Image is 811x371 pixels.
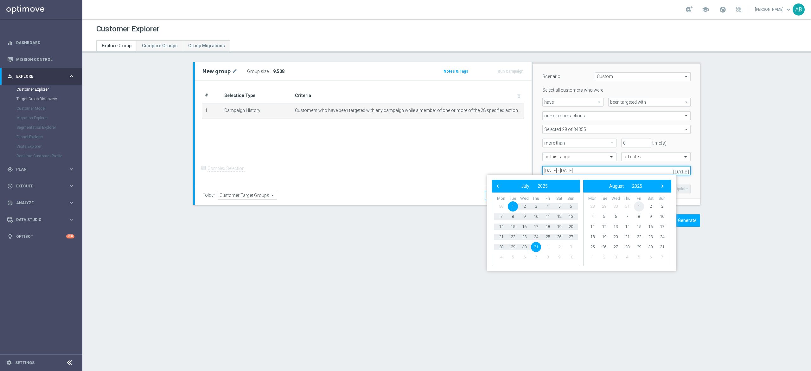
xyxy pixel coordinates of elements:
span: 31 [622,201,632,212]
span: 2025 [538,184,548,189]
a: Optibot [16,228,66,245]
lable: Scenario [542,74,560,79]
span: keyboard_arrow_down [785,6,792,13]
span: 17 [531,222,541,232]
i: [DATE] [673,168,690,173]
div: Mission Control [7,51,74,68]
span: 10 [657,212,667,222]
span: 29 [599,201,609,212]
span: 8 [543,252,553,262]
span: Explore Group [102,43,131,48]
th: weekday [530,196,542,201]
div: Segmentation Explorer [16,123,82,132]
th: weekday [553,196,565,201]
a: Dashboard [16,34,74,51]
span: 14 [496,222,506,232]
th: weekday [519,196,530,201]
span: 29 [508,242,518,252]
div: Migration Explorer [16,113,82,123]
button: Mission Control [7,57,75,62]
span: 18 [543,222,553,232]
i: keyboard_arrow_right [68,217,74,223]
td: 1 [202,103,222,119]
span: 10 [566,252,576,262]
button: July [517,182,533,190]
th: weekday [495,196,507,201]
bs-datepicker-navigation-view: ​ ​ ​ [494,182,575,190]
i: keyboard_arrow_right [68,73,74,79]
span: 3 [566,242,576,252]
span: 15 [508,222,518,232]
button: 2025 [533,182,552,190]
span: 8 [508,212,518,222]
button: equalizer Dashboard [7,40,75,45]
div: gps_fixed Plan keyboard_arrow_right [7,167,75,172]
span: 28 [496,242,506,252]
i: settings [6,360,12,366]
span: 2025 [632,184,642,189]
span: 18 [587,232,597,242]
span: 31 [657,242,667,252]
span: Compare Groups [142,43,178,48]
span: 14 [622,222,632,232]
th: weekday [598,196,610,201]
div: Customer Explorer [16,85,82,94]
span: 5 [508,252,518,262]
button: ‹ [494,182,502,190]
input: Select date range [542,166,691,175]
span: 16 [645,222,655,232]
a: [PERSON_NAME]keyboard_arrow_down [754,5,793,14]
span: 9 [519,212,529,222]
div: Dashboard [7,34,74,51]
span: 7 [496,212,506,222]
i: lightbulb [7,234,13,239]
span: Explore [16,75,68,78]
th: # [202,88,222,103]
label: Complex Selection [208,166,245,172]
h1: Customer Explorer [96,24,159,34]
button: play_circle_outline Execute keyboard_arrow_right [7,184,75,189]
span: 6 [519,252,529,262]
span: 6 [566,201,576,212]
button: person_search Explore keyboard_arrow_right [7,74,75,79]
span: 7 [622,212,632,222]
span: 4 [543,201,553,212]
label: Folder [202,192,215,198]
span: 11 [587,222,597,232]
button: lightbulb Optibot +10 [7,234,75,239]
span: 30 [645,242,655,252]
span: Customers who have been targeted with any campaign while a member of one or more of the 28 specif... [295,108,521,113]
th: weekday [656,196,668,201]
span: 1 [634,201,644,212]
span: 1 [587,252,597,262]
span: 21 [622,232,632,242]
div: Target Group Discovery [16,94,82,104]
span: 8 [634,212,644,222]
ng-select: of dates [621,152,691,161]
th: weekday [645,196,656,201]
span: 27 [566,232,576,242]
div: Funnel Explorer [16,132,82,142]
label: : [269,69,270,74]
span: 21 [496,232,506,242]
div: Plan [7,166,68,172]
span: Data Studio [16,218,68,222]
span: 30 [496,201,506,212]
span: 20 [566,222,576,232]
span: 26 [554,232,564,242]
i: gps_fixed [7,166,13,172]
a: Settings [15,361,35,365]
span: 23 [645,232,655,242]
span: 11 [543,212,553,222]
span: 23 [519,232,529,242]
span: 4 [496,252,506,262]
button: Cancel [485,191,504,200]
span: Group Migrations [188,43,225,48]
ul: Tabs [96,40,230,51]
ng-select: in this range [542,152,616,161]
span: 12 [554,212,564,222]
div: Analyze [7,200,68,206]
h2: New group [202,68,231,75]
